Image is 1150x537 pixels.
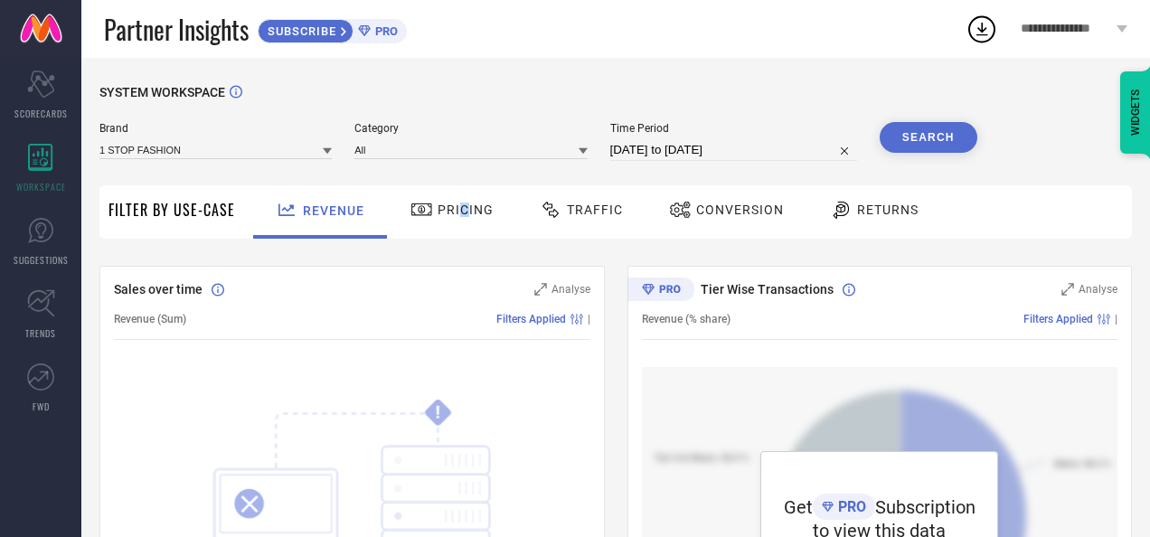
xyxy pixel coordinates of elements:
span: Revenue [303,203,364,218]
span: Revenue (Sum) [114,313,186,325]
span: SUGGESTIONS [14,253,69,267]
span: Conversion [696,203,784,217]
span: SCORECARDS [14,107,68,120]
span: Get [784,496,813,518]
input: Select time period [610,139,857,161]
span: PRO [371,24,398,38]
svg: Zoom [1061,283,1074,296]
svg: Zoom [534,283,547,296]
span: Analyse [551,283,590,296]
div: Open download list [966,13,998,45]
a: SUBSCRIBEPRO [258,14,407,43]
span: TRENDS [25,326,56,340]
span: Filters Applied [496,313,566,325]
span: Revenue (% share) [642,313,731,325]
span: Sales over time [114,282,203,297]
span: Subscription [875,496,976,518]
button: Search [880,122,977,153]
div: Premium [627,278,694,305]
span: FWD [33,400,50,413]
span: Tier Wise Transactions [701,282,834,297]
span: Filter By Use-Case [108,199,235,221]
span: Traffic [567,203,623,217]
span: WORKSPACE [16,180,66,193]
span: Returns [857,203,919,217]
span: Category [354,122,587,135]
span: Filters Applied [1023,313,1093,325]
span: SYSTEM WORKSPACE [99,85,225,99]
span: Analyse [1079,283,1117,296]
span: | [588,313,590,325]
span: Brand [99,122,332,135]
span: | [1115,313,1117,325]
span: SUBSCRIBE [259,24,341,38]
span: Time Period [610,122,857,135]
span: Partner Insights [104,11,249,48]
span: PRO [834,498,866,515]
tspan: ! [436,402,440,423]
span: Pricing [438,203,494,217]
